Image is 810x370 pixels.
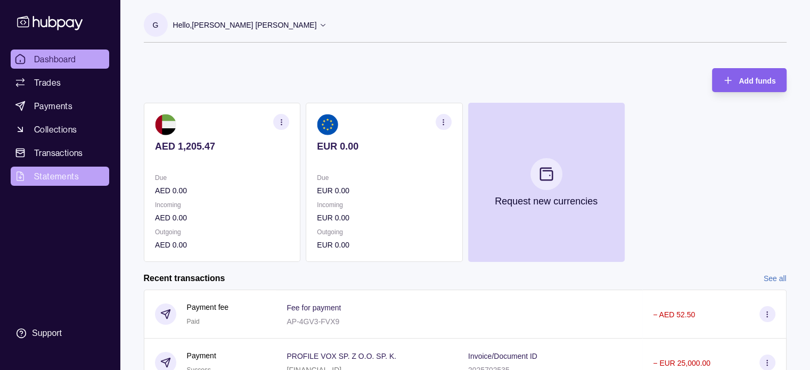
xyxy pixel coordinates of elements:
p: Payment [187,350,216,361]
p: − AED 52.50 [653,310,695,319]
p: AED 0.00 [155,212,289,224]
p: EUR 0.00 [317,141,451,152]
p: Due [317,172,451,184]
p: Invoice/Document ID [468,352,537,360]
p: AED 0.00 [155,185,289,196]
p: Incoming [317,199,451,211]
p: Due [155,172,289,184]
img: ae [155,114,176,135]
p: Hello, [PERSON_NAME] [PERSON_NAME] [173,19,317,31]
span: Payments [34,100,72,112]
img: eu [317,114,338,135]
a: Trades [11,73,109,92]
p: EUR 0.00 [317,212,451,224]
p: EUR 0.00 [317,185,451,196]
a: Payments [11,96,109,116]
span: Collections [34,123,77,136]
a: Transactions [11,143,109,162]
p: G [153,19,159,31]
button: Request new currencies [468,103,624,262]
p: Outgoing [317,226,451,238]
h2: Recent transactions [144,273,225,284]
p: AP-4GV3-FVX9 [287,317,339,326]
p: Fee for payment [287,303,341,312]
a: See all [764,273,787,284]
span: Transactions [34,146,83,159]
p: PROFILE VOX SP. Z O.O. SP. K. [287,352,396,360]
a: Statements [11,167,109,186]
button: Add funds [712,68,786,92]
p: Request new currencies [495,195,598,207]
span: Statements [34,170,79,183]
p: AED 1,205.47 [155,141,289,152]
p: EUR 0.00 [317,239,451,251]
a: Dashboard [11,50,109,69]
span: Dashboard [34,53,76,65]
div: Support [32,327,62,339]
a: Collections [11,120,109,139]
p: Payment fee [187,301,229,313]
a: Support [11,322,109,344]
span: Add funds [739,77,775,85]
p: Outgoing [155,226,289,238]
span: Paid [187,318,200,325]
span: Trades [34,76,61,89]
p: − EUR 25,000.00 [653,359,710,367]
p: Incoming [155,199,289,211]
p: AED 0.00 [155,239,289,251]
